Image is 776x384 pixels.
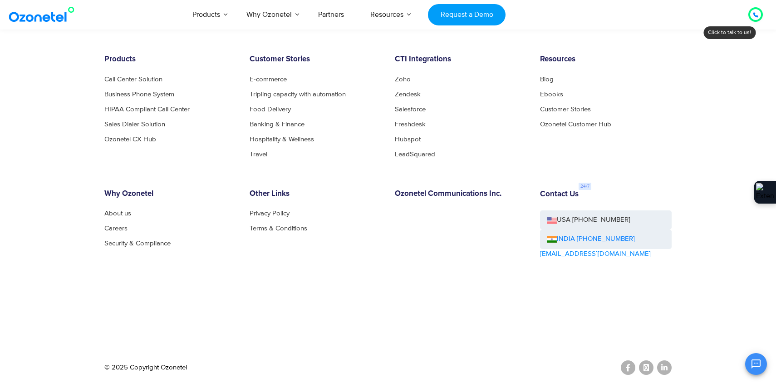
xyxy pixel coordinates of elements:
a: HIPAA Compliant Call Center [104,106,190,113]
img: ind-flag.png [547,236,557,243]
a: LeadSquared [395,151,435,158]
button: Open chat [745,353,767,375]
a: E-commerce [250,76,287,83]
a: Privacy Policy [250,210,290,217]
h6: CTI Integrations [395,55,526,64]
a: Call Center Solution [104,76,162,83]
a: Hubspot [395,136,421,143]
a: Freshdesk [395,121,426,128]
a: Tripling capacity with automation [250,91,346,98]
a: Zendesk [395,91,421,98]
a: Food Delivery [250,106,291,113]
a: About us [104,210,131,217]
h6: Ozonetel Communications Inc. [395,190,526,199]
a: Customer Stories [540,106,591,113]
a: Banking & Finance [250,121,305,128]
a: INDIA [PHONE_NUMBER] [547,234,635,244]
a: Business Phone System [104,91,174,98]
a: Terms & Conditions [250,225,307,232]
a: Travel [250,151,267,158]
a: Ozonetel CX Hub [104,136,156,143]
a: Security & Compliance [104,240,171,247]
a: Sales Dialer Solution [104,121,165,128]
h6: Contact Us [540,190,579,199]
a: USA [PHONE_NUMBER] [540,210,672,230]
h6: Resources [540,55,672,64]
a: Zoho [395,76,411,83]
a: Ozonetel Customer Hub [540,121,611,128]
a: [EMAIL_ADDRESS][DOMAIN_NAME] [540,249,651,259]
h6: Other Links [250,190,381,199]
a: Careers [104,225,128,232]
a: Request a Demo [428,4,506,25]
h6: Customer Stories [250,55,381,64]
a: Blog [540,76,554,83]
img: Extension Icon [756,183,774,201]
p: © 2025 Copyright Ozonetel [104,363,187,373]
a: Ebooks [540,91,563,98]
a: Salesforce [395,106,426,113]
h6: Why Ozonetel [104,190,236,199]
img: us-flag.png [547,217,557,224]
h6: Products [104,55,236,64]
a: Hospitality & Wellness [250,136,314,143]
